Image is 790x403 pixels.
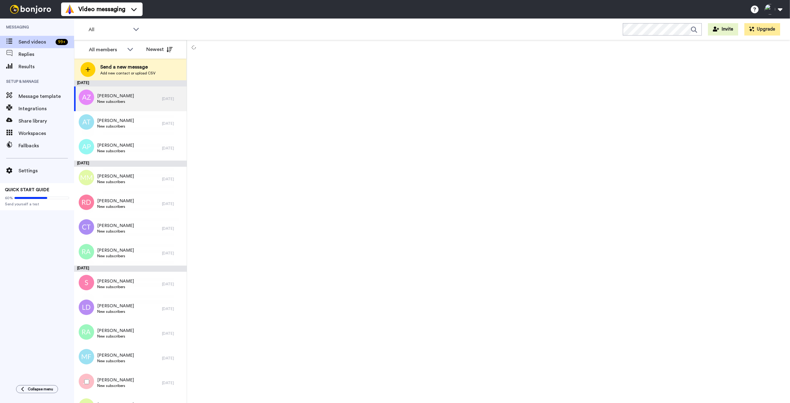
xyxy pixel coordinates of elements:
span: Fallbacks [19,142,74,149]
img: at.png [79,114,94,130]
span: Settings [19,167,74,174]
span: Video messaging [78,5,125,14]
span: Message template [19,93,74,100]
div: [DATE] [74,266,187,272]
span: [PERSON_NAME] [97,142,134,149]
span: New subscribers [97,179,134,184]
div: All members [89,46,124,53]
img: mm.png [79,170,94,185]
div: [DATE] [162,146,184,151]
img: mf.png [79,349,94,364]
img: ct.png [79,219,94,235]
span: 60% [5,195,13,200]
button: Newest [142,43,177,56]
span: Workspaces [19,130,74,137]
span: New subscribers [97,334,134,339]
span: Send a new message [100,63,156,71]
div: [DATE] [162,380,184,385]
span: New subscribers [97,149,134,153]
img: vm-color.svg [65,4,75,14]
div: [DATE] [162,177,184,182]
img: ap.png [79,139,94,154]
div: [DATE] [162,356,184,361]
button: Invite [708,23,738,36]
button: Collapse menu [16,385,58,393]
span: [PERSON_NAME] [97,247,134,254]
span: New subscribers [97,284,134,289]
span: New subscribers [97,383,134,388]
img: ld.png [79,300,94,315]
span: QUICK START GUIDE [5,188,49,192]
span: [PERSON_NAME] [97,377,134,383]
img: rd.png [79,195,94,210]
img: s.png [79,275,94,290]
span: [PERSON_NAME] [97,352,134,359]
div: [DATE] [74,80,187,86]
div: [DATE] [162,96,184,101]
img: bj-logo-header-white.svg [7,5,54,14]
span: Integrations [19,105,74,112]
span: [PERSON_NAME] [97,173,134,179]
img: ra.png [79,324,94,340]
span: New subscribers [97,124,134,129]
span: Send videos [19,38,53,46]
div: [DATE] [162,251,184,256]
span: [PERSON_NAME] [97,223,134,229]
span: All [89,26,130,33]
span: [PERSON_NAME] [97,328,134,334]
div: [DATE] [162,331,184,336]
span: New subscribers [97,254,134,258]
span: Replies [19,51,74,58]
span: Collapse menu [28,387,53,392]
div: [DATE] [162,121,184,126]
div: [DATE] [162,201,184,206]
button: Upgrade [744,23,780,36]
span: Results [19,63,74,70]
div: [DATE] [162,226,184,231]
span: [PERSON_NAME] [97,198,134,204]
span: [PERSON_NAME] [97,118,134,124]
span: New subscribers [97,309,134,314]
span: New subscribers [97,229,134,234]
span: [PERSON_NAME] [97,278,134,284]
span: Send yourself a test [5,202,69,207]
div: [DATE] [162,306,184,311]
span: New subscribers [97,359,134,363]
div: [DATE] [74,161,187,167]
img: ra.png [79,244,94,259]
span: [PERSON_NAME] [97,303,134,309]
span: New subscribers [97,99,134,104]
span: Share library [19,117,74,125]
img: az.png [79,90,94,105]
span: [PERSON_NAME] [97,93,134,99]
span: New subscribers [97,204,134,209]
span: Add new contact or upload CSV [100,71,156,76]
div: [DATE] [162,282,184,287]
div: 99 + [56,39,68,45]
